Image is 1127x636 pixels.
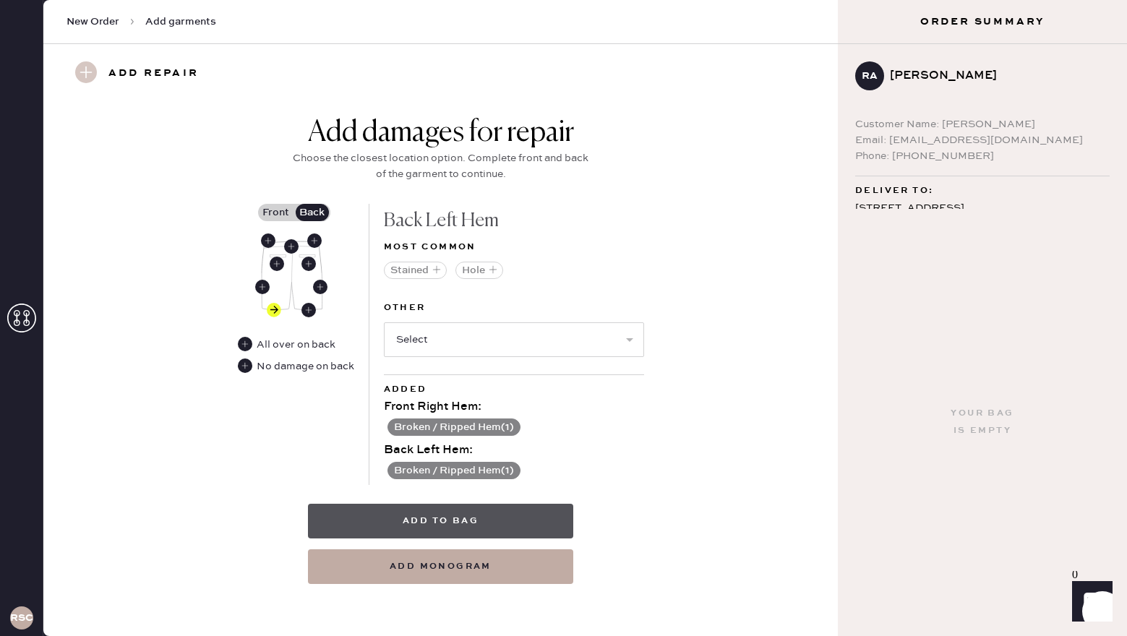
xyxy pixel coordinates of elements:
[284,239,299,254] div: Back Center Waistband
[455,262,503,279] button: Hole
[289,116,593,150] div: Add damages for repair
[270,257,284,271] div: Back Left Pocket
[255,280,270,294] div: Back Left Side Seam
[951,405,1014,439] div: Your bag is empty
[313,280,327,294] div: Back Right Side Seam
[855,148,1110,164] div: Phone: [PHONE_NUMBER]
[267,303,281,317] div: Back Left Hem
[890,67,1098,85] div: [PERSON_NAME]
[855,116,1110,132] div: Customer Name: [PERSON_NAME]
[258,204,294,221] label: Front
[855,132,1110,148] div: Email: [EMAIL_ADDRESS][DOMAIN_NAME]
[294,204,330,221] label: Back
[307,233,322,248] div: Back Right Waistband
[301,303,316,317] div: Back Right Hem
[384,442,644,459] div: Back Left Hem :
[855,199,1110,236] div: [STREET_ADDRESS] [GEOGRAPHIC_DATA] , CA 92651
[257,337,335,353] div: All over on back
[289,150,593,182] div: Choose the closest location option. Complete front and back of the garment to continue.
[387,418,520,436] button: Broken / Ripped Hem(1)
[145,14,216,29] span: Add garments
[384,398,644,416] div: Front Right Hem :
[308,549,573,584] button: add monogram
[308,504,573,538] button: Add to bag
[261,233,275,248] div: Back Left Waistband
[838,14,1127,29] h3: Order Summary
[384,262,447,279] button: Stained
[261,239,323,311] img: Garment image
[384,204,644,239] div: Back Left Hem
[257,358,354,374] div: No damage on back
[384,239,644,256] div: Most common
[387,462,520,479] button: Broken / Ripped Hem(1)
[108,61,199,86] h3: Add repair
[301,257,316,271] div: Back Right Pocket
[67,14,119,29] span: New Order
[862,71,878,81] h3: RA
[238,337,337,353] div: All over on back
[238,358,354,374] div: No damage on back
[10,613,33,623] h3: RSCPA
[384,381,644,398] div: Added
[1058,571,1120,633] iframe: Front Chat
[855,182,933,199] span: Deliver to:
[384,299,644,317] label: Other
